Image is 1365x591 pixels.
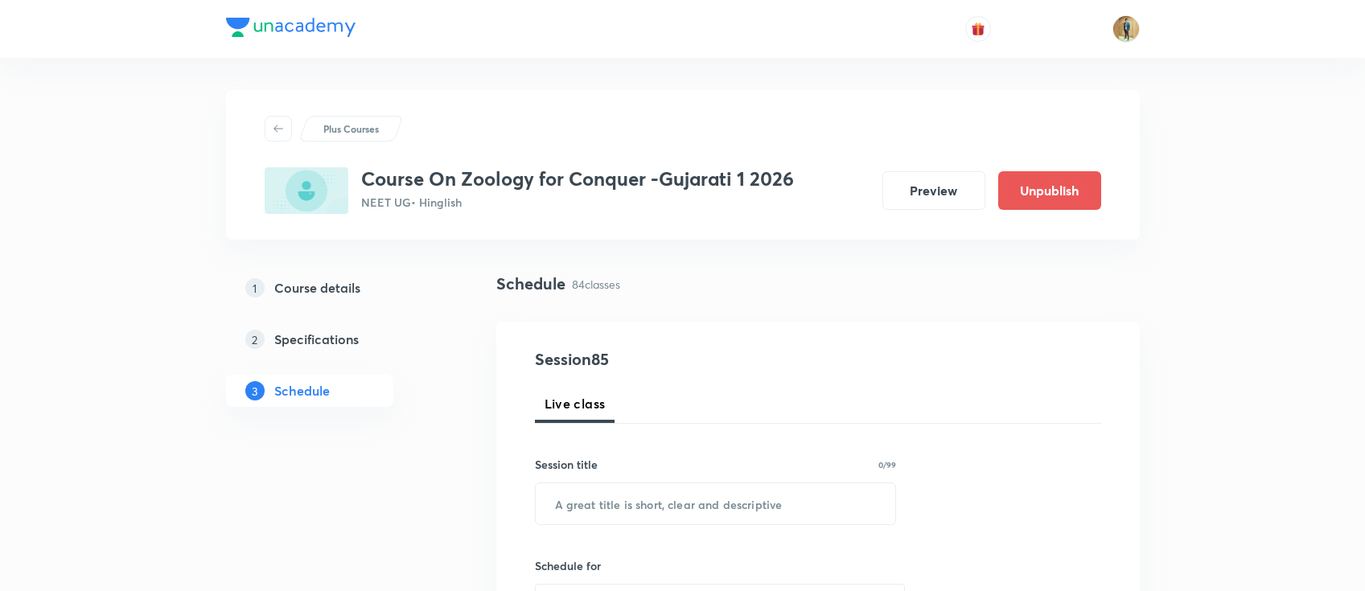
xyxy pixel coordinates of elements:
h4: Schedule [496,272,565,296]
h3: Course On Zoology for Conquer -Gujarati 1 2026 [361,167,794,191]
button: Preview [882,171,985,210]
p: 2 [245,330,265,349]
h5: Schedule [274,381,330,400]
a: 1Course details [226,272,445,304]
img: avatar [971,22,985,36]
p: 0/99 [878,461,896,469]
h4: Session 85 [535,347,828,371]
button: avatar [965,16,991,42]
p: 84 classes [572,276,620,293]
h5: Specifications [274,330,359,349]
p: Plus Courses [323,121,379,136]
h6: Session title [535,456,598,473]
p: NEET UG • Hinglish [361,194,794,211]
button: Unpublish [998,171,1101,210]
p: 3 [245,381,265,400]
h5: Course details [274,278,360,298]
p: 1 [245,278,265,298]
img: Company Logo [226,18,356,37]
img: Prashant Dewda [1112,15,1140,43]
span: Live class [545,394,606,413]
a: Company Logo [226,18,356,41]
input: A great title is short, clear and descriptive [536,483,896,524]
img: E44048CB-8A1B-4EF5-9569-E6ABFE31A6FF_plus.png [265,167,348,214]
a: 2Specifications [226,323,445,355]
h6: Schedule for [535,557,897,574]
